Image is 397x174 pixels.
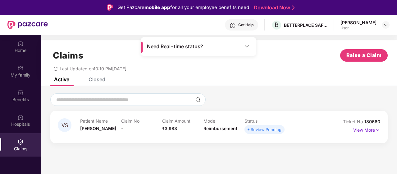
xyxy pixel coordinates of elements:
span: Ticket No [343,119,364,124]
div: User [340,26,376,31]
div: [PERSON_NAME] [340,20,376,26]
img: svg+xml;base64,PHN2ZyBpZD0iSG9zcGl0YWxzIiB4bWxucz0iaHR0cDovL3d3dy53My5vcmcvMjAwMC9zdmciIHdpZHRoPS... [17,114,24,120]
img: Logo [107,4,113,11]
span: [PERSON_NAME] [80,126,116,131]
span: B [275,21,279,29]
p: Claim No [121,118,162,124]
button: Raise a Claim [340,49,388,62]
p: Mode [203,118,244,124]
img: svg+xml;base64,PHN2ZyB4bWxucz0iaHR0cDovL3d3dy53My5vcmcvMjAwMC9zdmciIHdpZHRoPSIxNyIgaGVpZ2h0PSIxNy... [375,127,380,134]
div: Active [54,76,69,82]
img: svg+xml;base64,PHN2ZyBpZD0iSG9tZSIgeG1sbnM9Imh0dHA6Ly93d3cudzMub3JnLzIwMDAvc3ZnIiB3aWR0aD0iMjAiIG... [17,40,24,47]
span: 180660 [364,119,380,124]
img: svg+xml;base64,PHN2ZyBpZD0iSGVscC0zMngzMiIgeG1sbnM9Imh0dHA6Ly93d3cudzMub3JnLzIwMDAvc3ZnIiB3aWR0aD... [230,22,236,29]
div: BETTERPLACE SAFETY SOLUTIONS PRIVATE LIMITED [284,22,327,28]
span: - [121,126,123,131]
span: ₹3,983 [162,126,177,131]
span: Need Real-time status? [147,43,203,50]
img: svg+xml;base64,PHN2ZyBpZD0iU2VhcmNoLTMyeDMyIiB4bWxucz0iaHR0cDovL3d3dy53My5vcmcvMjAwMC9zdmciIHdpZH... [195,97,200,102]
img: svg+xml;base64,PHN2ZyBpZD0iRHJvcGRvd24tMzJ4MzIiIHhtbG5zPSJodHRwOi8vd3d3LnczLm9yZy8yMDAwL3N2ZyIgd2... [383,22,388,27]
img: Toggle Icon [244,43,250,49]
img: svg+xml;base64,PHN2ZyBpZD0iQmVuZWZpdHMiIHhtbG5zPSJodHRwOi8vd3d3LnczLm9yZy8yMDAwL3N2ZyIgd2lkdGg9Ij... [17,90,24,96]
p: View More [353,125,380,134]
div: Review Pending [251,126,281,133]
img: svg+xml;base64,PHN2ZyB3aWR0aD0iMjAiIGhlaWdodD0iMjAiIHZpZXdCb3g9IjAgMCAyMCAyMCIgZmlsbD0ibm9uZSIgeG... [17,65,24,71]
span: Last Updated on 10:10 PM[DATE] [60,66,126,71]
div: Get Help [238,22,253,27]
img: svg+xml;base64,PHN2ZyBpZD0iQ2xhaW0iIHhtbG5zPSJodHRwOi8vd3d3LnczLm9yZy8yMDAwL3N2ZyIgd2lkdGg9IjIwIi... [17,139,24,145]
span: Reimbursement [203,126,237,131]
p: Patient Name [80,118,121,124]
img: Stroke [292,4,294,11]
p: Status [244,118,285,124]
div: Get Pazcare for all your employee benefits need [117,4,249,11]
span: redo [53,66,58,71]
strong: mobile app [144,4,170,10]
span: VS [62,123,68,128]
span: Raise a Claim [346,51,382,59]
div: Closed [89,76,105,82]
a: Download Now [254,4,293,11]
img: New Pazcare Logo [7,21,48,29]
p: Claim Amount [162,118,203,124]
h1: Claims [53,50,83,61]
